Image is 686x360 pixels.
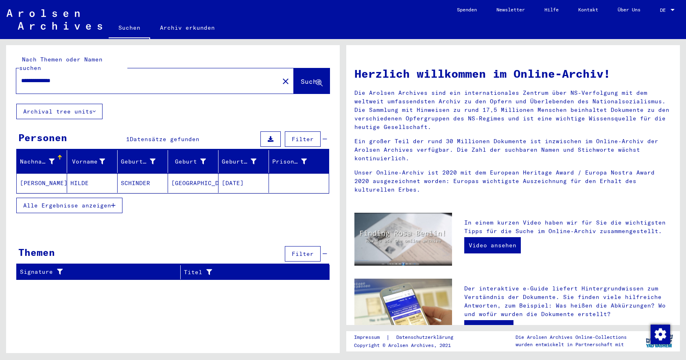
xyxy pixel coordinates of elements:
[184,266,319,279] div: Titel
[171,157,206,166] div: Geburt‏
[20,155,67,168] div: Nachname
[118,150,168,173] mat-header-cell: Geburtsname
[16,198,122,213] button: Alle Ergebnisse anzeigen
[272,157,307,166] div: Prisoner #
[354,65,672,82] h1: Herzlich willkommen im Online-Archiv!
[168,173,218,193] mat-cell: [GEOGRAPHIC_DATA]
[130,135,199,143] span: Datensätze gefunden
[651,325,670,344] img: Zustimmung ändern
[218,173,269,193] mat-cell: [DATE]
[70,157,105,166] div: Vorname
[222,155,269,168] div: Geburtsdatum
[277,73,294,89] button: Clear
[67,173,118,193] mat-cell: HILDE
[126,135,130,143] span: 1
[354,137,672,163] p: Ein großer Teil der rund 30 Millionen Dokumente ist inzwischen im Online-Archiv der Arolsen Archi...
[16,104,103,119] button: Archival tree units
[222,157,256,166] div: Geburtsdatum
[354,333,463,342] div: |
[285,246,321,262] button: Filter
[390,333,463,342] a: Datenschutzerklärung
[516,341,627,348] p: wurden entwickelt in Partnerschaft mit
[464,237,521,253] a: Video ansehen
[109,18,150,39] a: Suchen
[67,150,118,173] mat-header-cell: Vorname
[292,135,314,143] span: Filter
[301,77,321,85] span: Suche
[644,331,675,351] img: yv_logo.png
[464,320,513,336] a: Zum e-Guide
[184,268,309,277] div: Titel
[354,342,463,349] p: Copyright © Arolsen Archives, 2021
[516,334,627,341] p: Die Arolsen Archives Online-Collections
[354,168,672,194] p: Unser Online-Archiv ist 2020 mit dem European Heritage Award / Europa Nostra Award 2020 ausgezeic...
[269,150,329,173] mat-header-cell: Prisoner #
[285,131,321,147] button: Filter
[20,268,170,276] div: Signature
[121,155,168,168] div: Geburtsname
[218,150,269,173] mat-header-cell: Geburtsdatum
[272,155,319,168] div: Prisoner #
[281,76,291,86] mat-icon: close
[354,333,386,342] a: Impressum
[70,155,117,168] div: Vorname
[17,150,67,173] mat-header-cell: Nachname
[18,245,55,260] div: Themen
[294,68,330,94] button: Suche
[20,157,55,166] div: Nachname
[464,284,672,319] p: Der interaktive e-Guide liefert Hintergrundwissen zum Verständnis der Dokumente. Sie finden viele...
[464,218,672,236] p: In einem kurzen Video haben wir für Sie die wichtigsten Tipps für die Suche im Online-Archiv zusa...
[7,9,102,30] img: Arolsen_neg.svg
[18,130,67,145] div: Personen
[17,173,67,193] mat-cell: [PERSON_NAME]
[354,89,672,131] p: Die Arolsen Archives sind ein internationales Zentrum über NS-Verfolgung mit dem weltweit umfasse...
[292,250,314,257] span: Filter
[20,266,180,279] div: Signature
[660,7,669,13] span: DE
[121,157,155,166] div: Geburtsname
[19,56,103,72] mat-label: Nach Themen oder Namen suchen
[150,18,225,37] a: Archiv erkunden
[354,213,452,266] img: video.jpg
[171,155,218,168] div: Geburt‏
[118,173,168,193] mat-cell: SCHINDER
[354,279,452,344] img: eguide.jpg
[23,202,111,209] span: Alle Ergebnisse anzeigen
[168,150,218,173] mat-header-cell: Geburt‏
